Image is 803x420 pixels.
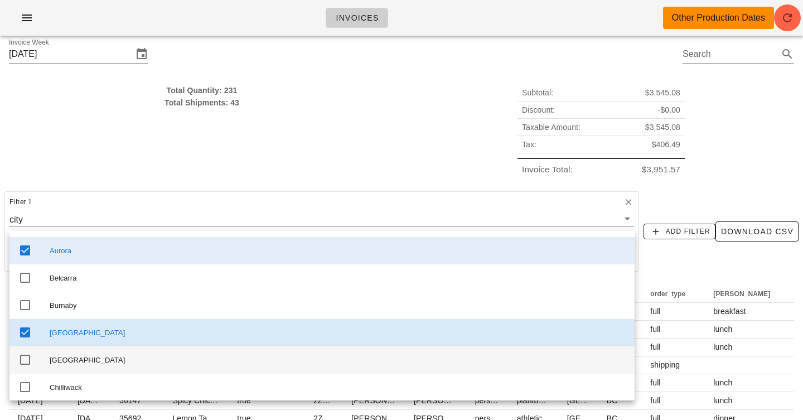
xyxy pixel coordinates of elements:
[641,285,704,303] th: order_type: Not sorted. Activate to sort ascending.
[713,290,770,298] span: [PERSON_NAME]
[650,290,685,298] span: order_type
[335,13,379,22] span: Invoices
[475,396,506,405] span: personal
[522,104,555,116] span: Discount:
[713,378,732,387] span: lunch
[652,138,680,151] span: $406.49
[237,396,251,405] span: true
[50,356,626,365] div: [GEOGRAPHIC_DATA]
[650,378,660,387] span: full
[650,307,660,316] span: full
[9,96,395,109] div: Total Shipments: 43
[351,396,416,405] span: [PERSON_NAME]
[414,396,478,405] span: [PERSON_NAME]
[9,212,634,226] div: city
[9,285,69,303] th: ship_date: Not sorted. Activate to sort ascending.
[720,227,794,236] span: Download CSV
[650,396,660,405] span: full
[9,84,395,96] div: Total Quantity: 231
[645,121,680,133] span: $3,545.08
[50,383,626,392] div: Chilliwack
[9,38,49,47] label: Invoice Week
[50,329,626,337] div: [GEOGRAPHIC_DATA]
[522,138,536,151] span: Tax:
[50,274,626,283] div: Belcarra
[9,215,23,225] div: city
[650,360,680,369] span: shipping
[658,104,680,116] span: -$0.00
[18,396,43,405] span: [DATE]
[650,325,660,334] span: full
[78,396,103,405] span: [DATE]
[119,396,141,405] span: 36147
[50,301,626,310] div: Burnaby
[567,396,649,405] span: [GEOGRAPHIC_DATA]
[713,342,732,351] span: lunch
[326,8,388,28] a: Invoices
[522,86,553,99] span: Subtotal:
[713,325,732,334] span: lunch
[713,307,746,316] span: breakfast
[607,396,618,405] span: BC
[715,221,799,242] button: Download CSV
[713,396,732,405] span: lunch
[672,11,765,25] div: Other Production Dates
[9,196,32,207] span: Filter 1
[644,224,715,239] button: Add Filter
[522,121,581,133] span: Taxable Amount:
[313,396,443,405] span: 2ZL6hB5gHFb0AzhFmpEcixRQuan1
[649,226,710,236] span: Add Filter
[650,342,660,351] span: full
[172,396,308,405] span: Spicy Chickpea Potato Breakfast Hash
[522,163,573,176] span: Invoice Total:
[642,163,680,176] span: $3,951.57
[517,396,556,405] span: plantbased
[50,247,626,255] div: Aurora
[704,285,789,303] th: tod: Not sorted. Activate to sort ascending.
[645,86,680,99] span: $3,545.08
